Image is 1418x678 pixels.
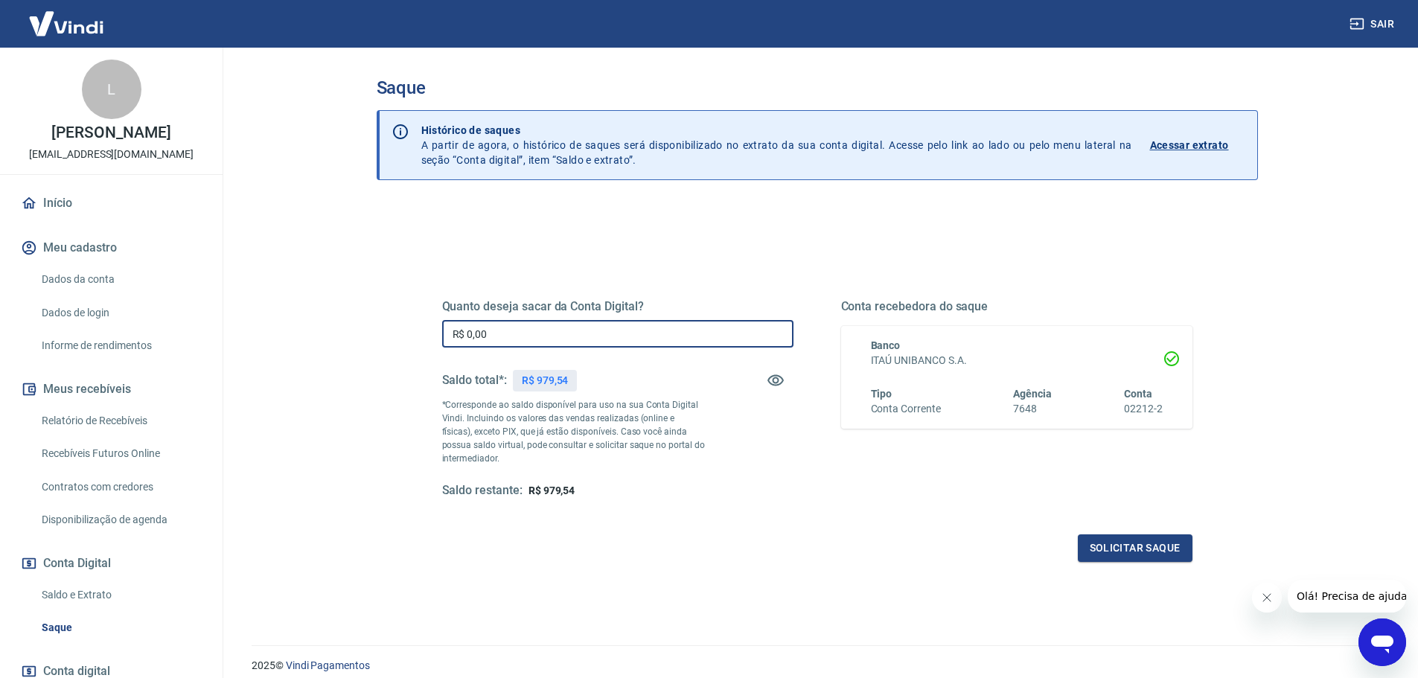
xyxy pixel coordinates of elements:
a: Disponibilização de agenda [36,505,205,535]
h6: ITAÚ UNIBANCO S.A. [871,353,1163,368]
h6: Conta Corrente [871,401,941,417]
a: Contratos com credores [36,472,205,502]
h3: Saque [377,77,1258,98]
a: Saque [36,613,205,643]
p: Acessar extrato [1150,138,1229,153]
p: A partir de agora, o histórico de saques será disponibilizado no extrato da sua conta digital. Ac... [421,123,1132,167]
span: Olá! Precisa de ajuda? [9,10,125,22]
a: Dados de login [36,298,205,328]
a: Vindi Pagamentos [286,659,370,671]
p: 2025 © [252,658,1382,674]
span: Tipo [871,388,892,400]
div: L [82,60,141,119]
button: Solicitar saque [1078,534,1192,562]
h5: Quanto deseja sacar da Conta Digital? [442,299,793,314]
span: Agência [1013,388,1052,400]
a: Saldo e Extrato [36,580,205,610]
h6: 7648 [1013,401,1052,417]
span: Conta [1124,388,1152,400]
a: Início [18,187,205,220]
a: Informe de rendimentos [36,330,205,361]
p: *Corresponde ao saldo disponível para uso na sua Conta Digital Vindi. Incluindo os valores das ve... [442,398,706,465]
button: Sair [1347,10,1400,38]
iframe: Botão para abrir a janela de mensagens [1358,618,1406,666]
button: Meus recebíveis [18,373,205,406]
span: R$ 979,54 [528,484,575,496]
p: [EMAIL_ADDRESS][DOMAIN_NAME] [29,147,194,162]
h5: Saldo restante: [442,483,523,499]
a: Recebíveis Futuros Online [36,438,205,469]
p: Histórico de saques [421,123,1132,138]
img: Vindi [18,1,115,46]
a: Relatório de Recebíveis [36,406,205,436]
iframe: Mensagem da empresa [1288,580,1406,613]
p: [PERSON_NAME] [51,125,170,141]
a: Dados da conta [36,264,205,295]
a: Acessar extrato [1150,123,1245,167]
p: R$ 979,54 [522,373,569,388]
h6: 02212-2 [1124,401,1163,417]
iframe: Fechar mensagem [1252,583,1282,613]
h5: Conta recebedora do saque [841,299,1192,314]
button: Conta Digital [18,547,205,580]
span: Banco [871,339,901,351]
button: Meu cadastro [18,231,205,264]
h5: Saldo total*: [442,373,507,388]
